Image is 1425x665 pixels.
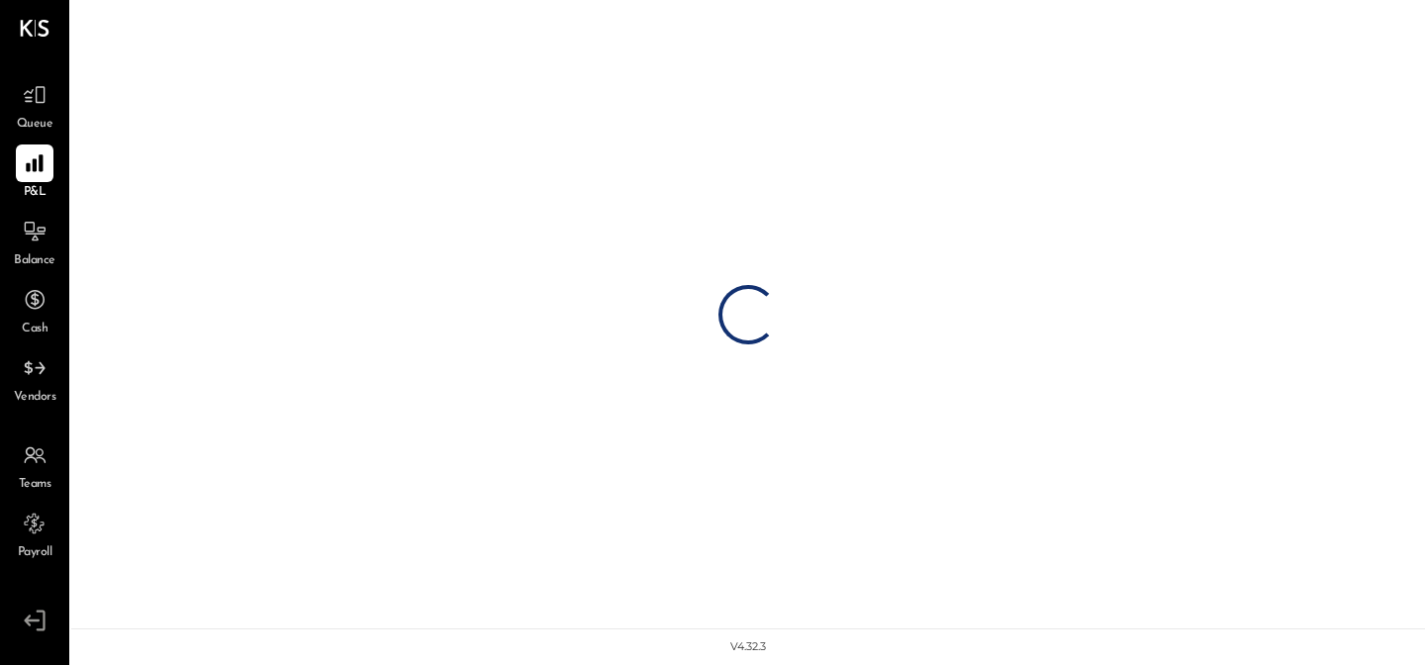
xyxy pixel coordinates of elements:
[1,436,68,494] a: Teams
[17,116,53,134] span: Queue
[1,281,68,338] a: Cash
[18,544,52,562] span: Payroll
[24,184,47,202] span: P&L
[19,476,51,494] span: Teams
[1,213,68,270] a: Balance
[14,252,55,270] span: Balance
[14,389,56,407] span: Vendors
[1,144,68,202] a: P&L
[1,349,68,407] a: Vendors
[730,639,766,655] div: v 4.32.3
[1,505,68,562] a: Payroll
[22,321,47,338] span: Cash
[1,76,68,134] a: Queue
